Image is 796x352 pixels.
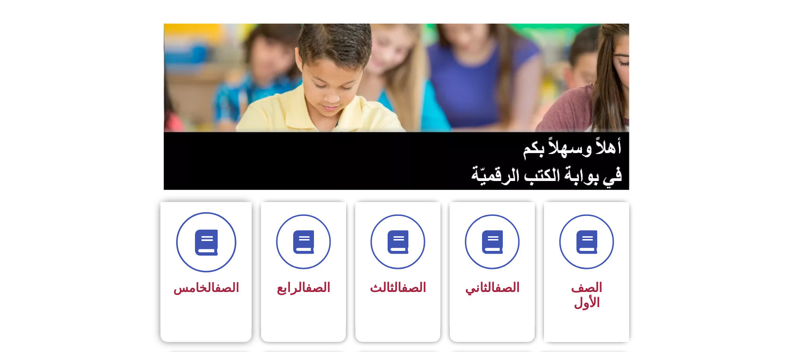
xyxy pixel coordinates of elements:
span: الصف الأول [571,280,603,310]
span: الثاني [465,280,520,295]
span: الرابع [277,280,330,295]
a: الصف [495,280,520,295]
span: الخامس [173,281,239,295]
a: الصف [215,281,239,295]
a: الصف [401,280,426,295]
span: الثالث [370,280,426,295]
a: الصف [305,280,330,295]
